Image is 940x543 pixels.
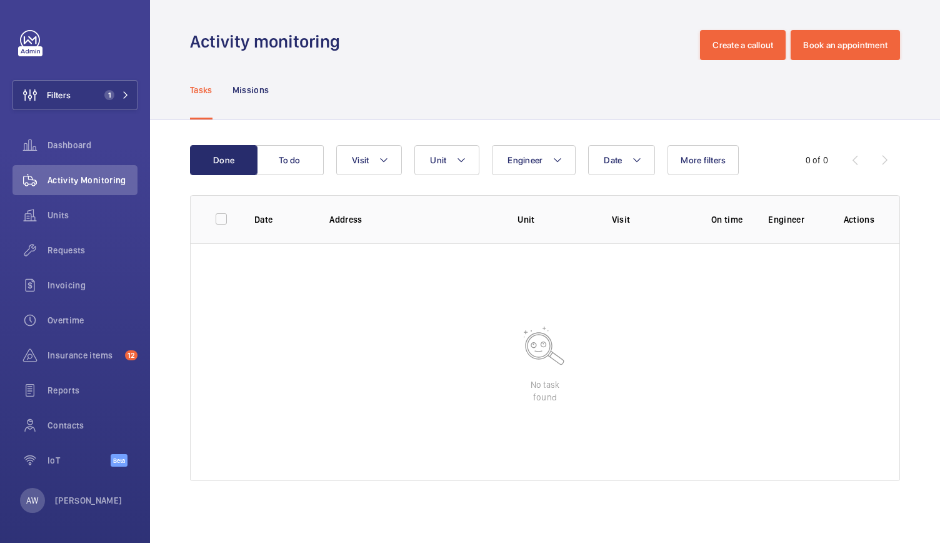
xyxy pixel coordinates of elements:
[329,213,497,226] p: Address
[47,139,137,151] span: Dashboard
[125,350,137,360] span: 12
[232,84,269,96] p: Missions
[111,454,127,467] span: Beta
[430,155,446,165] span: Unit
[681,155,726,165] span: More filters
[492,145,576,175] button: Engineer
[806,154,828,166] div: 0 of 0
[531,378,559,403] p: No task found
[588,145,655,175] button: Date
[55,494,122,507] p: [PERSON_NAME]
[844,213,874,226] p: Actions
[47,89,71,101] span: Filters
[414,145,479,175] button: Unit
[256,145,324,175] button: To do
[47,419,137,432] span: Contacts
[700,30,786,60] button: Create a callout
[336,145,402,175] button: Visit
[604,155,622,165] span: Date
[768,213,823,226] p: Engineer
[47,314,137,327] span: Overtime
[47,384,137,397] span: Reports
[517,213,591,226] p: Unit
[26,494,38,507] p: AW
[47,279,137,292] span: Invoicing
[190,145,257,175] button: Done
[12,80,137,110] button: Filters1
[47,209,137,221] span: Units
[47,454,111,467] span: IoT
[706,213,748,226] p: On time
[254,213,309,226] p: Date
[352,155,369,165] span: Visit
[667,145,739,175] button: More filters
[612,213,686,226] p: Visit
[507,155,542,165] span: Engineer
[190,84,212,96] p: Tasks
[47,349,120,362] span: Insurance items
[190,30,347,53] h1: Activity monitoring
[47,244,137,256] span: Requests
[47,174,137,186] span: Activity Monitoring
[791,30,900,60] button: Book an appointment
[104,90,114,100] span: 1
